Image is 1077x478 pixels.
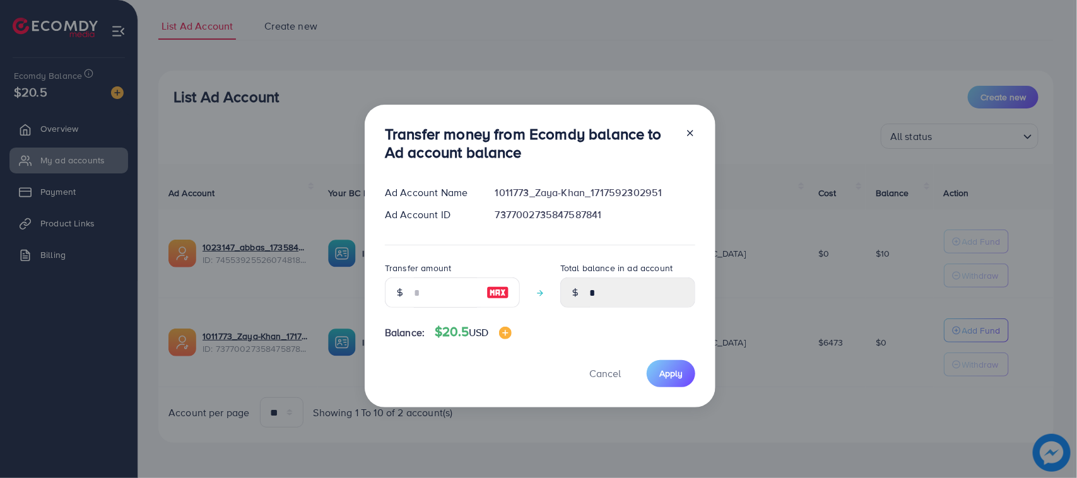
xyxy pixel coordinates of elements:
img: image [486,285,509,300]
div: 1011773_Zaya-Khan_1717592302951 [485,185,705,200]
span: Cancel [589,366,621,380]
div: Ad Account ID [375,207,485,222]
label: Total balance in ad account [560,262,673,274]
label: Transfer amount [385,262,451,274]
h4: $20.5 [435,324,511,340]
img: image [499,327,512,339]
div: Ad Account Name [375,185,485,200]
button: Cancel [574,360,637,387]
div: 7377002735847587841 [485,207,705,222]
h3: Transfer money from Ecomdy balance to Ad account balance [385,125,675,161]
button: Apply [647,360,695,387]
span: Apply [659,367,683,380]
span: Balance: [385,325,425,340]
span: USD [469,325,488,339]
